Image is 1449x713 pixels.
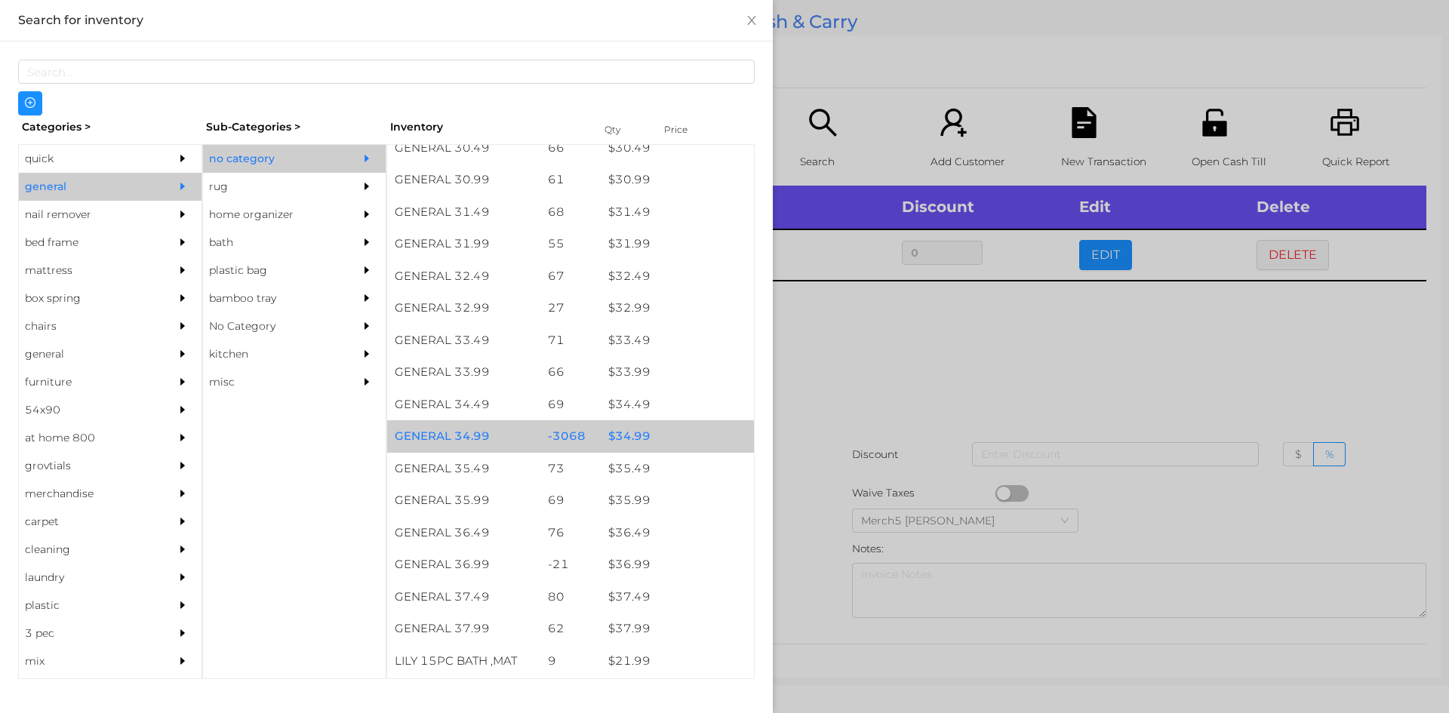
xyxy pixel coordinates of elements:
i: icon: caret-right [177,488,188,499]
div: GENERAL 37.99 [387,613,540,645]
div: plastic bag [203,257,340,284]
div: appliances [19,675,156,703]
div: 71 [540,324,601,357]
div: 66 [540,356,601,389]
div: GENERAL 35.99 [387,484,540,517]
div: GENERAL 33.99 [387,356,540,389]
div: $ 32.49 [601,260,754,293]
div: 73 [540,453,601,485]
div: 67 [540,260,601,293]
i: icon: caret-right [361,321,372,331]
i: icon: caret-right [177,321,188,331]
div: bed frame [19,229,156,257]
div: GENERAL 30.99 [387,164,540,196]
i: icon: caret-right [177,349,188,359]
i: icon: caret-right [361,209,372,220]
div: chairs [19,312,156,340]
div: general [19,173,156,201]
div: Categories > [18,115,202,139]
div: laundry [19,564,156,592]
div: 61 [540,164,601,196]
div: LILY 15PC BATH ,MAT [387,645,540,678]
div: 80 [540,581,601,613]
i: icon: caret-right [177,153,188,164]
div: at home 800 [19,424,156,452]
i: icon: caret-right [177,628,188,638]
div: $ 33.49 [601,324,754,357]
i: icon: caret-right [177,209,188,220]
i: icon: caret-right [177,656,188,666]
div: Sub-Categories > [202,115,386,139]
div: GENERAL 32.49 [387,260,540,293]
div: Search for inventory [18,12,755,29]
div: box spring [19,284,156,312]
i: icon: close [746,14,758,26]
i: icon: caret-right [177,404,188,415]
i: icon: caret-right [177,432,188,443]
div: $ 31.99 [601,228,754,260]
i: icon: caret-right [361,181,372,192]
div: GENERAL 34.49 [387,389,540,421]
div: no category [203,145,340,173]
div: 69 [540,484,601,517]
div: No Category [203,312,340,340]
div: cleaning [19,536,156,564]
div: grovtials [19,452,156,480]
div: 27 [540,292,601,324]
i: icon: caret-right [361,376,372,387]
input: Search... [18,60,755,84]
div: $ 36.99 [601,549,754,581]
div: furniture [19,368,156,396]
div: $ 32.99 [601,292,754,324]
div: GENERAL 35.49 [387,453,540,485]
i: icon: caret-right [177,293,188,303]
div: quick [19,145,156,173]
div: GENERAL 37.49 [387,581,540,613]
i: icon: caret-right [361,265,372,275]
div: $ 37.99 [601,613,754,645]
div: GENERAL 32.99 [387,292,540,324]
div: misc [203,368,340,396]
div: GENERAL 31.49 [387,196,540,229]
div: 54x90 [19,396,156,424]
div: 76 [540,517,601,549]
div: 4 [540,677,601,709]
div: -21 [540,549,601,581]
div: home organizer [203,201,340,229]
div: $ 35.49 [601,453,754,485]
i: icon: caret-right [361,349,372,359]
div: -3068 [540,420,601,453]
div: rug [203,173,340,201]
div: 66 [540,132,601,164]
i: icon: caret-right [177,516,188,527]
div: $ 30.49 [601,132,754,164]
div: 9 [540,645,601,678]
div: 68 [540,196,601,229]
button: icon: plus-circle [18,91,42,115]
i: icon: caret-right [177,265,188,275]
div: nail remover [19,201,156,229]
div: GENERAL 33.49 [387,324,540,357]
div: $ 34.99 [601,420,754,453]
div: GENERAL 36.99 [387,549,540,581]
div: merchandise [19,480,156,508]
div: GENERAL 30.49 [387,132,540,164]
div: $ 35.99 [601,484,754,517]
i: icon: caret-right [177,572,188,582]
div: mattress [19,257,156,284]
div: Inventory [390,119,586,135]
div: kitchen [203,340,340,368]
div: 3 pec [19,619,156,647]
div: $ 14.99 [601,677,754,709]
i: icon: caret-right [177,460,188,471]
div: plastic [19,592,156,619]
div: $ 37.49 [601,581,754,613]
div: GENERAL 36.49 [387,517,540,549]
div: carpet [19,508,156,536]
div: $ 34.49 [601,389,754,421]
i: icon: caret-right [177,237,188,247]
div: 55 [540,228,601,260]
i: icon: caret-right [177,544,188,555]
div: Qty [601,119,646,140]
div: $ 31.49 [601,196,754,229]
